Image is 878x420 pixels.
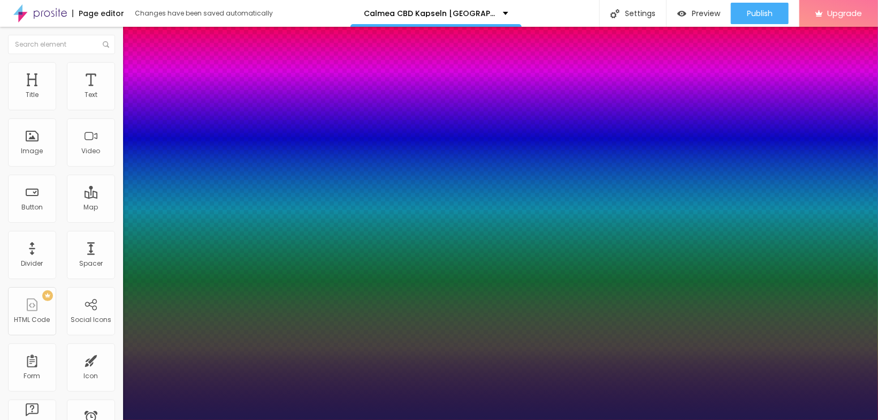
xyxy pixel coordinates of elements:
[731,3,789,24] button: Publish
[82,147,101,155] div: Video
[21,147,43,155] div: Image
[21,260,43,267] div: Divider
[79,260,103,267] div: Spacer
[72,10,124,17] div: Page editor
[135,10,273,17] div: Changes have been saved automatically
[103,41,109,48] img: Icone
[84,204,98,211] div: Map
[85,91,97,99] div: Text
[84,372,98,380] div: Icon
[610,9,620,18] img: Icone
[692,9,720,18] span: Preview
[827,9,862,18] span: Upgrade
[71,316,111,324] div: Social Icons
[21,204,43,211] div: Button
[667,3,731,24] button: Preview
[26,91,39,99] div: Title
[14,316,50,324] div: HTML Code
[24,372,41,380] div: Form
[364,10,495,17] p: Calmea CBD Kapseln [GEOGRAPHIC_DATA]
[8,35,115,54] input: Search element
[677,9,686,18] img: view-1.svg
[747,9,773,18] span: Publish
